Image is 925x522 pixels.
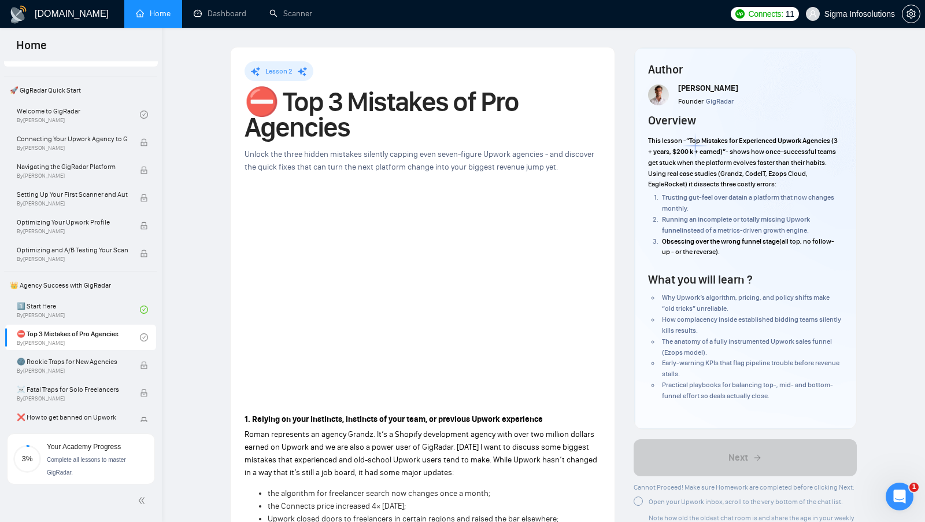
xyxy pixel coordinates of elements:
strong: “Top Mistakes for Experienced Upwork Agencies (3 + years, $200 k + earned)” [648,137,838,156]
span: 🚀 GigRadar Quick Start [5,79,156,102]
span: By [PERSON_NAME] [17,172,128,179]
span: By [PERSON_NAME] [17,145,128,152]
span: How complacency inside established bidding teams silently kills results. [662,315,841,334]
img: logo [9,5,28,24]
span: lock [140,194,148,202]
span: 👑 Agency Success with GigRadar [5,274,156,297]
a: dashboardDashboard [194,9,246,19]
h4: What you will learn ? [648,271,752,288]
span: Optimizing and A/B Testing Your Scanner for Better Results [17,244,128,256]
span: the Connects price increased 4× [DATE]; [268,501,406,511]
span: ❌ How to get banned on Upwork [17,411,128,423]
iframe: Intercom live chat [886,483,913,510]
a: searchScanner [269,9,312,19]
span: lock [140,138,148,146]
span: Founder [678,97,704,105]
a: homeHome [136,9,171,19]
span: lock [140,249,148,258]
span: Practical playbooks for balancing top-, mid- and bottom-funnel effort so deals actually close. [662,381,833,400]
span: Connects: [748,8,783,20]
span: Why Upwork’s algorithm, pricing, and policy shifts make “old tricks” unreliable. [662,293,830,313]
span: lock [140,166,148,174]
span: lock [140,361,148,369]
span: check-circle [140,333,148,341]
strong: Running an incomplete or totally missing Upwork funnel [662,215,810,234]
span: in a platform that now changes monthly. [662,193,834,212]
span: instead of a metrics-driven growth engine. [682,226,809,234]
strong: Trusting gut-feel over data [662,193,742,201]
span: Navigating the GigRadar Platform [17,161,128,172]
span: Open your Upwork inbox, scroll to the very bottom of the chat list. [649,498,843,506]
img: Screenshot+at+Jun+18+10-48-53%E2%80%AFPM.png [648,84,669,105]
span: 🌚 Rookie Traps for New Agencies [17,356,128,367]
img: upwork-logo.png [735,9,745,19]
span: user [809,10,817,18]
span: 3% [13,455,41,462]
span: Cannot Proceed! Make sure Homework are completed before clicking Next: [634,483,854,491]
span: lock [140,417,148,425]
span: Next [728,451,748,465]
a: ⛔ Top 3 Mistakes of Pro AgenciesBy[PERSON_NAME] [17,325,140,350]
span: Complete all lessons to master GigRadar. [47,457,126,476]
span: By [PERSON_NAME] [17,395,128,402]
span: check-circle [140,306,148,314]
span: lock [140,222,148,230]
a: setting [902,9,920,19]
span: Your Academy Progress [47,443,121,451]
button: setting [902,5,920,23]
h4: Overview [648,112,696,128]
h4: Author [648,61,843,78]
span: By [PERSON_NAME] [17,228,128,235]
span: Early-warning KPIs that flag pipeline trouble before revenue stalls. [662,359,839,378]
span: GigRadar [706,97,734,105]
span: Lesson 2 [265,67,293,75]
span: By [PERSON_NAME] [17,367,128,374]
span: the algorithm for freelancer search now changes once a month; [268,488,490,498]
span: Connecting Your Upwork Agency to GigRadar [17,133,128,145]
h1: ⛔ Top 3 Mistakes of Pro Agencies [245,89,601,140]
strong: 1. Relying on your instincts, instincts of your team, or previous Upwork experience [245,414,543,424]
span: 1 [909,483,919,492]
span: The anatomy of a fully instrumented Upwork sales funnel (Ezops model). [662,337,832,356]
span: 11 [786,8,794,20]
span: [PERSON_NAME] [678,83,738,93]
span: check-circle [140,111,148,119]
span: By [PERSON_NAME] [17,200,128,207]
span: Home [7,37,56,61]
span: lock [140,389,148,397]
span: Unlock the three hidden mistakes silently capping even seven-figure Upwork agencies - and discove... [245,149,594,172]
strong: Obsessing over the wrong funnel stage [662,237,779,245]
a: Welcome to GigRadarBy[PERSON_NAME] [17,102,140,127]
span: By [PERSON_NAME] [17,256,128,263]
span: Roman represents an agency Grandz. It’s a Shopify development agency with over two million dollar... [245,429,597,477]
span: - shows how once-successful teams get stuck when the platform evolves faster than their habits. U... [648,148,836,189]
span: double-left [138,495,149,506]
span: setting [902,9,920,19]
span: Optimizing Your Upwork Profile [17,216,128,228]
span: This lesson - [648,137,686,145]
button: Next [634,439,857,476]
span: ☠️ Fatal Traps for Solo Freelancers [17,384,128,395]
a: 1️⃣ Start HereBy[PERSON_NAME] [17,297,140,322]
span: Setting Up Your First Scanner and Auto-Bidder [17,189,128,200]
